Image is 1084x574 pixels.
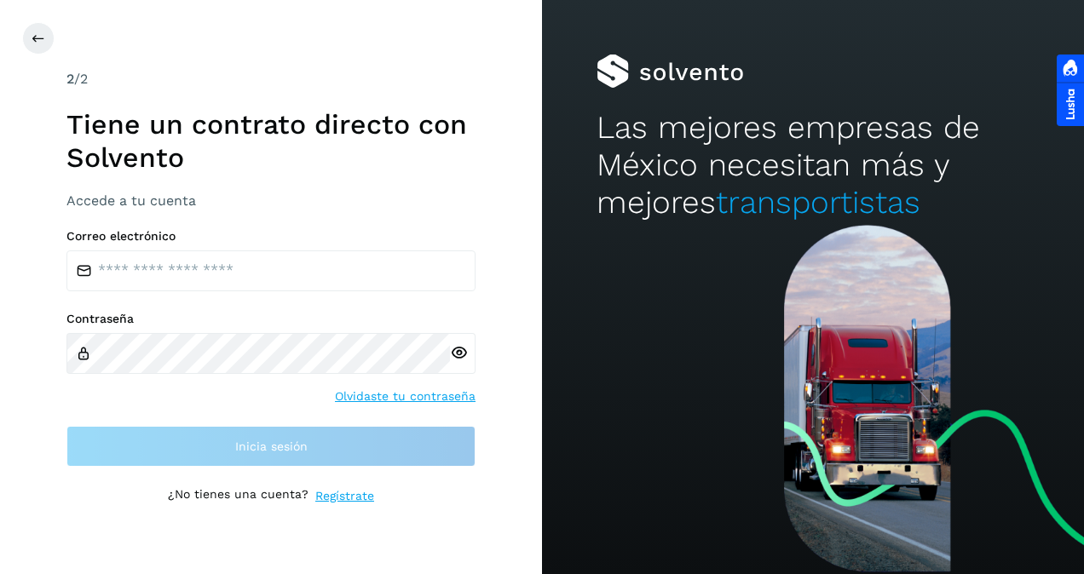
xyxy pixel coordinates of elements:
[66,108,476,174] h1: Tiene un contrato directo con Solvento
[235,440,308,452] span: Inicia sesión
[716,184,920,221] span: transportistas
[66,312,476,326] label: Contraseña
[66,229,476,244] label: Correo electrónico
[66,71,74,87] span: 2
[66,69,476,89] div: /2
[335,387,476,405] a: Olvidaste tu contraseña
[168,487,308,505] p: ¿No tienes una cuenta?
[315,487,374,505] a: Regístrate
[597,109,1030,222] h2: Las mejores empresas de México necesitan más y mejores
[66,426,476,467] button: Inicia sesión
[66,192,476,209] h3: Accede a tu cuenta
